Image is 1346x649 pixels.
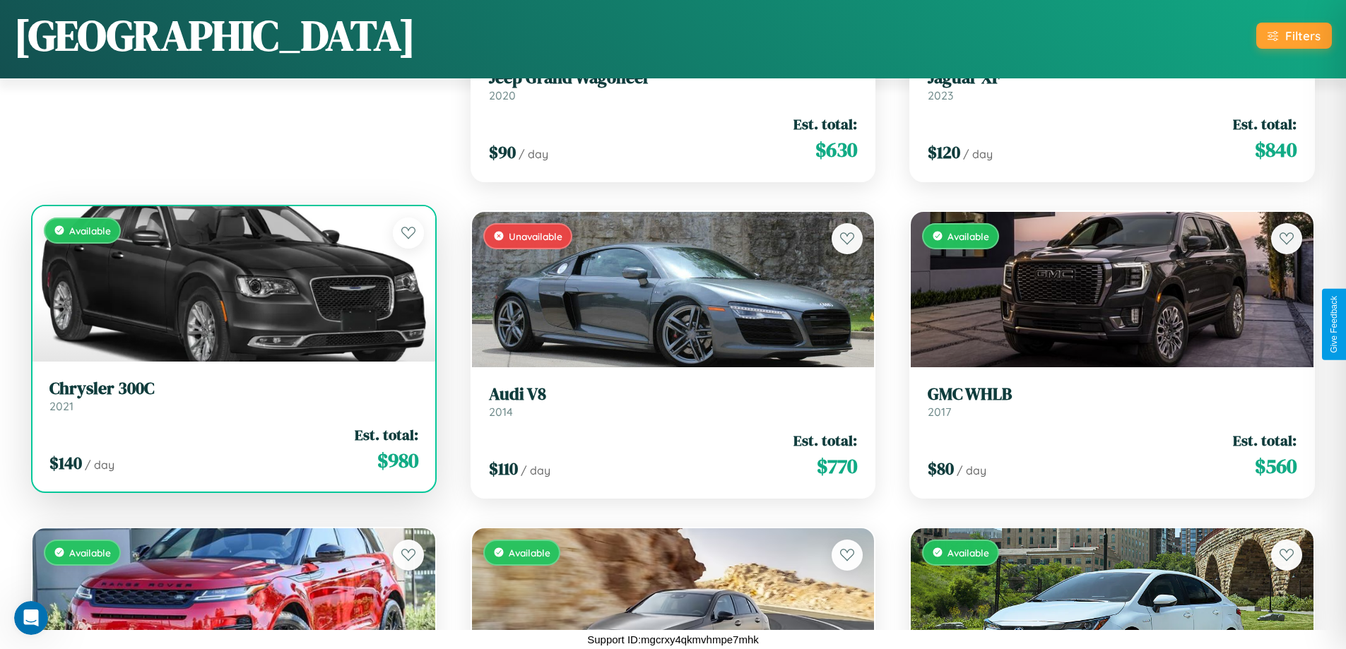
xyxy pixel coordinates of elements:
[489,384,858,405] h3: Audi V8
[928,405,951,419] span: 2017
[817,452,857,480] span: $ 770
[928,457,954,480] span: $ 80
[69,547,111,559] span: Available
[1255,136,1297,164] span: $ 840
[49,451,82,475] span: $ 140
[1233,114,1297,134] span: Est. total:
[963,147,993,161] span: / day
[815,136,857,164] span: $ 630
[489,405,513,419] span: 2014
[69,225,111,237] span: Available
[947,230,989,242] span: Available
[509,230,562,242] span: Unavailable
[14,6,415,64] h1: [GEOGRAPHIC_DATA]
[489,68,858,102] a: Jeep Grand Wagoneer2020
[489,384,858,419] a: Audi V82014
[521,463,550,477] span: / day
[14,601,48,635] iframe: Intercom live chat
[1329,296,1339,353] div: Give Feedback
[1256,23,1332,49] button: Filters
[928,384,1297,419] a: GMC WHLB2017
[947,547,989,559] span: Available
[489,457,518,480] span: $ 110
[519,147,548,161] span: / day
[928,384,1297,405] h3: GMC WHLB
[928,68,1297,102] a: Jaguar XF2023
[793,114,857,134] span: Est. total:
[85,458,114,472] span: / day
[355,424,418,445] span: Est. total:
[49,379,418,399] h3: Chrysler 300C
[928,88,953,102] span: 2023
[489,68,858,88] h3: Jeep Grand Wagoneer
[49,379,418,413] a: Chrysler 300C2021
[1255,452,1297,480] span: $ 560
[928,141,960,164] span: $ 120
[1233,430,1297,451] span: Est. total:
[1285,28,1321,43] div: Filters
[957,463,986,477] span: / day
[377,446,418,475] span: $ 980
[489,88,516,102] span: 2020
[509,547,550,559] span: Available
[928,68,1297,88] h3: Jaguar XF
[489,141,516,164] span: $ 90
[793,430,857,451] span: Est. total:
[49,399,73,413] span: 2021
[587,630,759,649] p: Support ID: mgcrxy4qkmvhmpe7mhk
